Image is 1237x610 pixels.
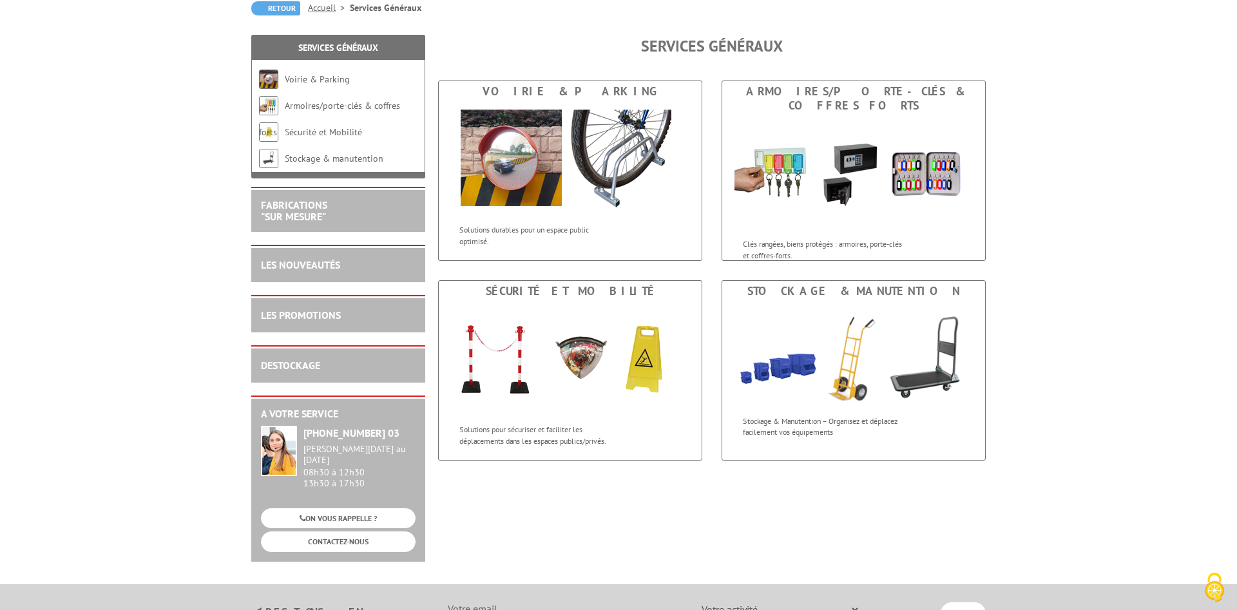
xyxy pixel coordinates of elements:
li: Services Généraux [350,1,421,14]
img: Stockage & manutention [259,149,278,168]
img: Cookies (fenêtre modale) [1198,571,1231,604]
a: ON VOUS RAPPELLE ? [261,508,416,528]
img: Voirie & Parking [259,70,278,89]
div: Sécurité et Mobilité [442,284,698,298]
p: Solutions durables pour un espace public optimisé. [459,224,619,246]
img: Armoires/porte-clés & coffres forts [734,116,973,232]
a: Voirie & Parking [285,73,350,85]
div: Armoires/porte-clés & coffres forts [725,84,982,113]
a: CONTACTEZ-NOUS [261,531,416,551]
button: Cookies (fenêtre modale) [1192,566,1237,610]
a: LES NOUVEAUTÉS [261,258,340,271]
a: LES PROMOTIONS [261,309,341,321]
div: Stockage & manutention [725,284,982,298]
img: Armoires/porte-clés & coffres forts [259,96,278,115]
img: Sécurité et Mobilité [451,301,689,417]
a: Stockage & manutention Stockage & manutention Stockage & Manutention – Organisez et déplacez faci... [722,280,986,461]
a: DESTOCKAGE [261,359,320,372]
a: Accueil [308,2,350,14]
div: [PERSON_NAME][DATE] au [DATE] [303,444,416,466]
h2: A votre service [261,408,416,420]
img: Voirie & Parking [451,102,689,218]
a: Sécurité et Mobilité Sécurité et Mobilité Solutions pour sécuriser et faciliter les déplacements ... [438,280,702,461]
p: Solutions pour sécuriser et faciliter les déplacements dans les espaces publics/privés. [459,424,619,446]
p: Clés rangées, biens protégés : armoires, porte-clés et coffres-forts. [743,238,903,260]
a: Armoires/porte-clés & coffres forts [259,100,400,138]
a: Retour [251,1,300,15]
a: Armoires/porte-clés & coffres forts Armoires/porte-clés & coffres forts Clés rangées, biens proté... [722,81,986,261]
div: Voirie & Parking [442,84,698,99]
a: Voirie & Parking Voirie & Parking Solutions durables pour un espace public optimisé. [438,81,702,261]
div: 08h30 à 12h30 13h30 à 17h30 [303,444,416,488]
strong: [PHONE_NUMBER] 03 [303,426,399,439]
a: FABRICATIONS"Sur Mesure" [261,198,327,223]
a: Sécurité et Mobilité [285,126,362,138]
img: Stockage & manutention [722,301,985,409]
p: Stockage & Manutention – Organisez et déplacez facilement vos équipements [743,415,903,437]
h1: Services Généraux [438,38,986,55]
a: Stockage & manutention [285,153,383,164]
img: widget-service.jpg [261,426,297,476]
a: Services Généraux [298,42,378,53]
